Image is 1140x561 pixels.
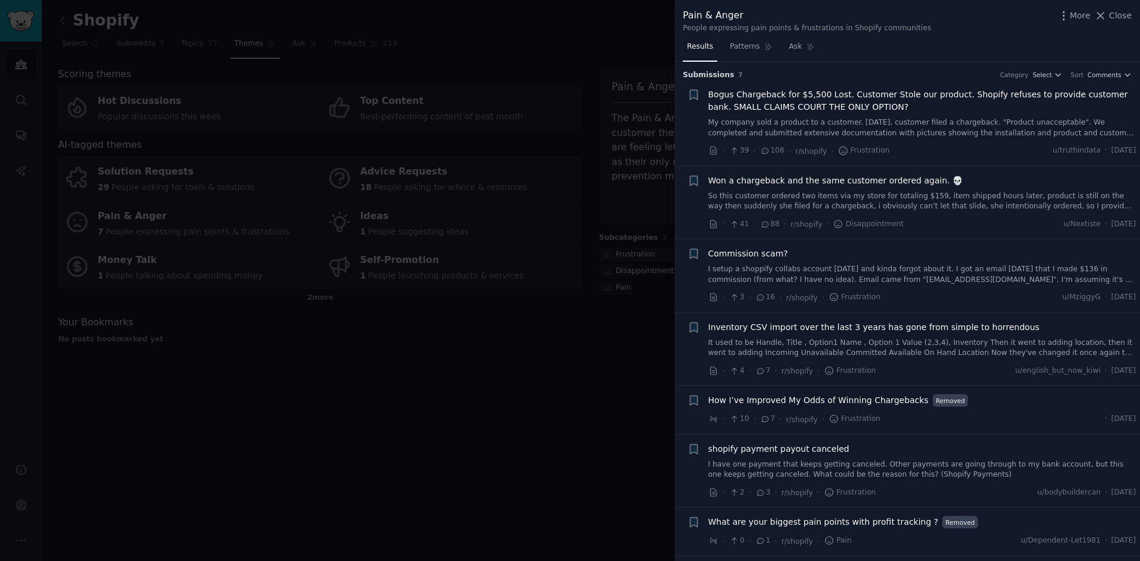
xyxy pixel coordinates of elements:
[1111,219,1136,230] span: [DATE]
[781,537,813,546] span: r/shopify
[1105,219,1107,230] span: ·
[723,413,725,426] span: ·
[1088,71,1122,79] span: Comments
[1111,487,1136,498] span: [DATE]
[824,535,852,546] span: Pain
[789,42,802,52] span: Ask
[1088,71,1132,79] button: Comments
[708,516,939,528] a: What are your biggest pain points with profit tracking ?
[1111,366,1136,376] span: [DATE]
[723,291,725,304] span: ·
[1000,71,1028,79] div: Category
[1033,71,1062,79] button: Select
[824,487,876,498] span: Frustration
[749,535,751,547] span: ·
[1053,145,1101,156] span: u/truthindata
[822,413,824,426] span: ·
[838,145,889,156] span: Frustration
[1111,292,1136,303] span: [DATE]
[1070,9,1091,22] span: More
[829,414,881,424] span: Frustration
[760,414,775,424] span: 7
[1037,487,1101,498] span: u/bodybuildercan
[786,416,818,424] span: r/shopify
[1105,535,1107,546] span: ·
[1109,9,1132,22] span: Close
[683,70,734,81] span: Submission s
[726,37,776,62] a: Patterns
[831,145,834,157] span: ·
[749,365,751,377] span: ·
[723,535,725,547] span: ·
[826,218,829,230] span: ·
[708,175,963,187] a: Won a chargeback and the same customer ordered again. 💀
[784,218,786,230] span: ·
[1094,9,1132,22] button: Close
[723,486,725,499] span: ·
[1105,292,1107,303] span: ·
[708,118,1136,138] a: My company sold a product to a customer. [DATE], customer filed a chargeback. "Product unacceptab...
[775,486,777,499] span: ·
[1063,219,1101,230] span: u/Nextiste
[785,37,819,62] a: Ask
[723,218,725,230] span: ·
[788,145,791,157] span: ·
[1021,535,1100,546] span: u/Dependent-Let1981
[1062,292,1101,303] span: u/MziggyG
[942,516,978,528] span: Removed
[817,535,819,547] span: ·
[708,459,1136,480] a: I have one payment that keeps getting canceled. Other payments are going through to my bank accou...
[708,191,1136,212] a: So this customer ordered two items via my store for totaling $159, item shipped hours later, prod...
[1033,71,1052,79] span: Select
[723,145,725,157] span: ·
[824,366,876,376] span: Frustration
[760,219,780,230] span: 88
[1111,535,1136,546] span: [DATE]
[729,219,749,230] span: 41
[749,291,751,304] span: ·
[781,367,813,375] span: r/shopify
[1105,414,1107,424] span: ·
[753,413,756,426] span: ·
[687,42,713,52] span: Results
[791,220,822,229] span: r/shopify
[753,145,756,157] span: ·
[1111,414,1136,424] span: [DATE]
[755,366,770,376] span: 7
[779,413,781,426] span: ·
[786,294,818,302] span: r/shopify
[708,394,929,407] a: How I’ve Improved My Odds of Winning Chargebacks
[729,366,744,376] span: 4
[729,414,749,424] span: 10
[708,338,1136,359] a: It used to be Handle, Title , Option1 Name , Option 1 Value (2,3,4), Inventory Then it went to ad...
[795,147,826,156] span: r/shopify
[817,486,819,499] span: ·
[708,88,1136,113] a: Bogus Chargeback for $5,500 Lost. Customer Stole our product. Shopify refuses to provide customer...
[753,218,756,230] span: ·
[683,23,931,34] div: People expressing pain points & frustrations in Shopify communities
[729,535,744,546] span: 0
[781,489,813,497] span: r/shopify
[779,291,781,304] span: ·
[755,535,770,546] span: 1
[683,8,931,23] div: Pain & Anger
[760,145,784,156] span: 108
[730,42,759,52] span: Patterns
[833,219,904,230] span: Disappointment
[729,487,744,498] span: 2
[708,443,850,455] a: shopify payment payout canceled
[708,248,788,260] a: Commission scam?
[1105,366,1107,376] span: ·
[1071,71,1084,79] div: Sort
[749,486,751,499] span: ·
[1057,9,1091,22] button: More
[729,292,744,303] span: 3
[817,365,819,377] span: ·
[1015,366,1101,376] span: u/english_but_now_kiwi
